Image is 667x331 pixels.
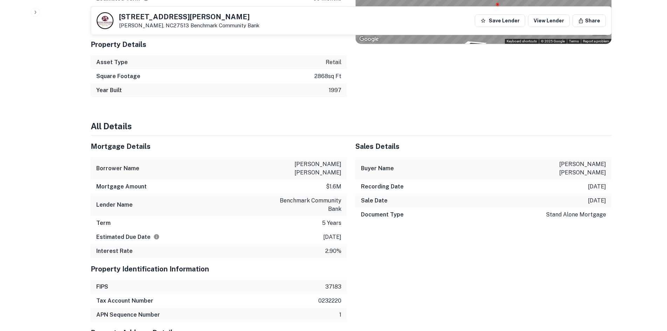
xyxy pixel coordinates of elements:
h5: Property Details [91,39,347,50]
p: 2868 sq ft [314,72,341,81]
a: Report a problem [583,39,609,43]
path: Go North [446,37,497,49]
h6: Asset Type [96,58,128,67]
a: Benchmark Community Bank [190,22,259,28]
h6: Square Footage [96,72,140,81]
p: 1 [339,311,341,319]
p: [PERSON_NAME] [PERSON_NAME] [543,160,606,177]
button: Save Lender [475,14,525,27]
h6: Buyer Name [361,164,394,173]
p: 2.90% [325,247,341,255]
button: Keyboard shortcuts [507,39,537,44]
h6: Borrower Name [96,164,139,173]
p: $1.6m [326,182,341,191]
p: [PERSON_NAME], NC27513 [119,22,259,29]
p: 0232220 [318,297,341,305]
h6: Document Type [361,211,404,219]
h6: Sale Date [361,196,388,205]
h5: Property Identification Information [91,264,347,274]
h6: APN Sequence Number [96,311,160,319]
h6: Tax Account Number [96,297,153,305]
p: [DATE] [323,233,341,241]
h5: Sales Details [355,141,612,152]
h6: Term [96,219,111,227]
h4: All Details [91,120,612,132]
h6: Mortgage Amount [96,182,147,191]
h6: Recording Date [361,182,404,191]
a: Open this area in Google Maps (opens a new window) [357,35,381,44]
p: 1997 [329,86,341,95]
a: View Lender [528,14,570,27]
button: Share [572,14,606,27]
p: stand alone mortgage [546,211,606,219]
iframe: Chat Widget [632,275,667,309]
h5: Mortgage Details [91,141,347,152]
p: 5 years [322,219,341,227]
span: © 2025 Google [541,39,565,43]
h6: Lender Name [96,201,133,209]
h6: Estimated Due Date [96,233,160,241]
p: [PERSON_NAME] [PERSON_NAME] [278,160,341,177]
p: benchmark community bank [278,196,341,213]
h6: Interest Rate [96,247,133,255]
h5: [STREET_ADDRESS][PERSON_NAME] [119,13,259,20]
a: Terms (opens in new tab) [569,39,579,43]
h6: Year Built [96,86,122,95]
p: [DATE] [588,182,606,191]
p: [DATE] [588,196,606,205]
h6: FIPS [96,283,108,291]
p: retail [326,58,341,67]
svg: Estimate is based on a standard schedule for this type of loan. [153,234,160,240]
img: Google [357,35,381,44]
p: 37183 [325,283,341,291]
